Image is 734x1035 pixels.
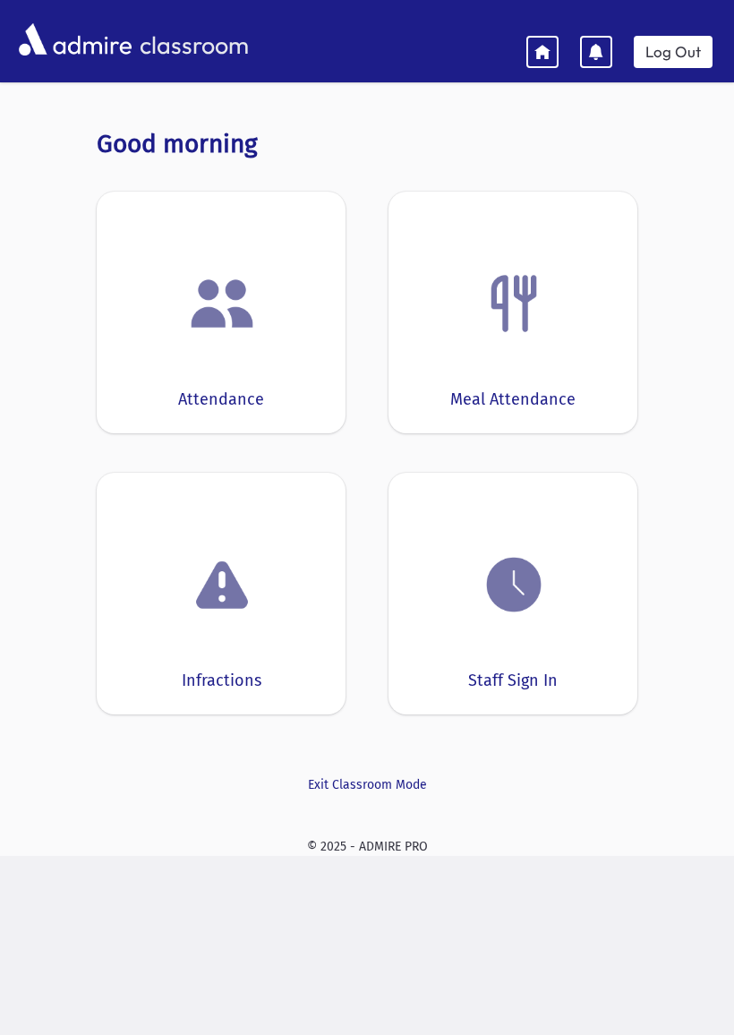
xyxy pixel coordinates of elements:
div: Attendance [178,388,264,412]
div: © 2025 - ADMIRE PRO [14,837,720,856]
div: Meal Attendance [450,388,576,412]
img: clock.png [480,551,548,619]
img: users.png [188,269,256,338]
span: classroom [136,16,249,64]
img: Fork.png [480,269,548,338]
a: Exit Classroom Mode [97,775,637,794]
img: AdmirePro [14,19,136,60]
div: Staff Sign In [468,669,558,693]
img: exclamation.png [188,554,256,622]
a: Log Out [634,36,713,68]
h3: Good morning [97,129,637,159]
div: Infractions [182,669,261,693]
